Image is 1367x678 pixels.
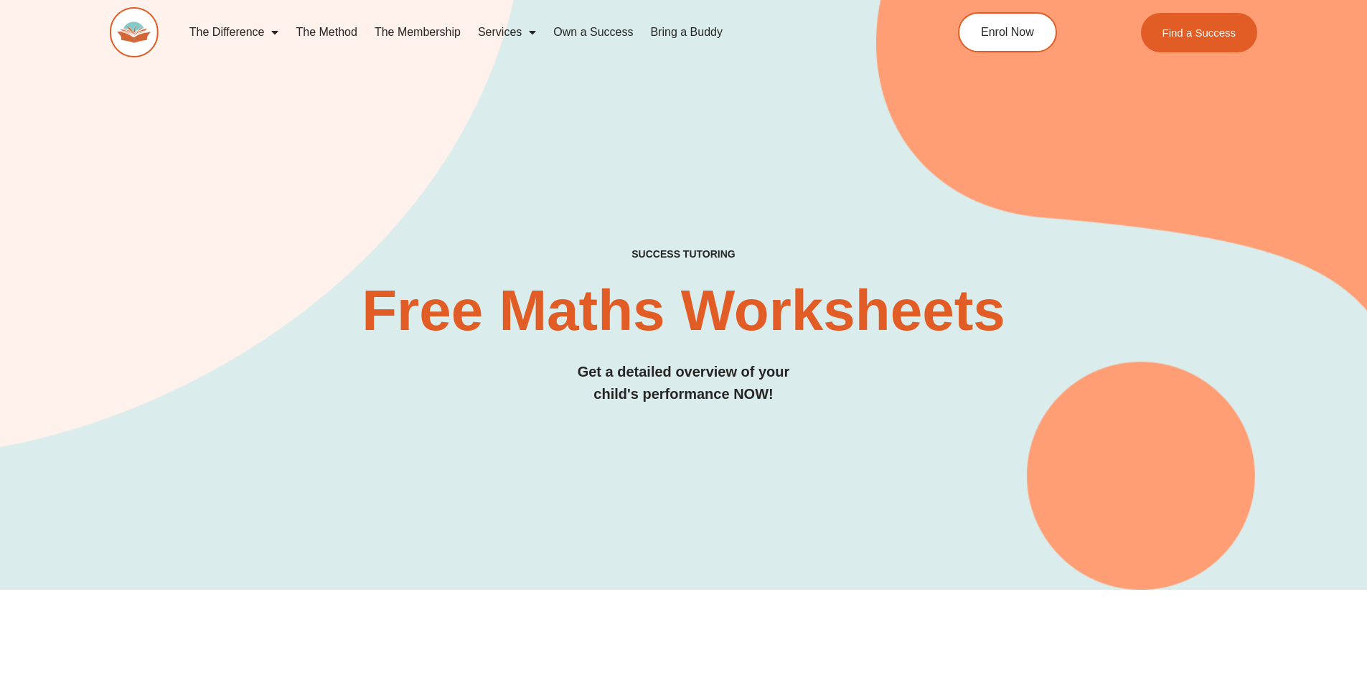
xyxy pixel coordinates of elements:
[181,16,288,49] a: The Difference
[642,16,731,49] a: Bring a Buddy
[110,282,1258,339] h2: Free Maths Worksheets​
[287,16,365,49] a: The Method
[1162,27,1236,38] span: Find a Success
[958,12,1057,52] a: Enrol Now
[1141,13,1258,52] a: Find a Success
[110,248,1258,260] h4: SUCCESS TUTORING​
[366,16,469,49] a: The Membership
[469,16,545,49] a: Services
[545,16,642,49] a: Own a Success
[110,361,1258,405] h3: Get a detailed overview of your child's performance NOW!
[981,27,1034,38] span: Enrol Now
[181,16,893,49] nav: Menu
